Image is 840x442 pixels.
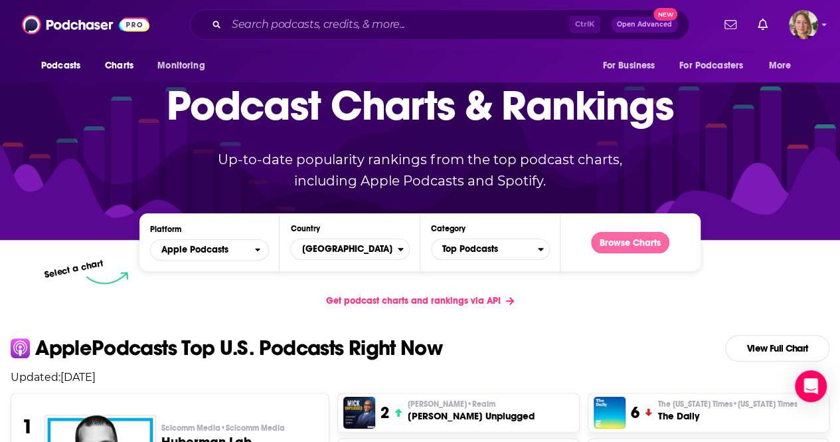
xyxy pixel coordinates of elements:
a: Charts [96,53,141,78]
img: The Daily [594,397,626,429]
button: open menu [593,53,671,78]
span: Charts [105,56,133,75]
p: The New York Times • New York Times [657,399,797,409]
h2: Platforms [150,239,269,261]
img: select arrow [86,272,128,284]
img: User Profile [789,10,818,39]
a: Show notifications dropdown [752,13,773,36]
div: Open Intercom Messenger [795,370,827,402]
p: Scicomm Media • Scicomm Media [161,423,319,433]
button: Show profile menu [789,10,818,39]
button: Countries [290,239,409,260]
span: Podcasts [41,56,80,75]
h3: 1 [22,415,33,439]
a: Show notifications dropdown [719,13,742,36]
h3: 2 [380,403,389,423]
span: • Scicomm Media [220,423,285,433]
h3: 6 [631,403,639,423]
span: New [653,8,677,21]
button: open menu [671,53,762,78]
h3: The Daily [657,409,797,423]
button: open menu [760,53,808,78]
span: Scicomm Media [161,423,285,433]
input: Search podcasts, credits, & more... [226,14,569,35]
a: [PERSON_NAME]•Realm[PERSON_NAME] Unplugged [408,399,535,423]
span: For Business [602,56,655,75]
button: Open AdvancedNew [611,17,678,33]
span: Logged in as AriFortierPr [789,10,818,39]
button: open menu [148,53,222,78]
span: More [769,56,792,75]
p: Mick Hunt • Realm [408,399,535,409]
span: Top Podcasts [432,238,538,261]
span: The [US_STATE] Times [657,399,797,409]
p: Select a chart [44,257,105,280]
img: apple Icon [11,338,30,358]
a: Get podcast charts and rankings via API [315,284,525,317]
button: open menu [150,239,269,261]
p: Apple Podcasts Top U.S. Podcasts Right Now [35,338,442,359]
span: Get podcast charts and rankings via API [326,295,501,306]
a: The [US_STATE] Times•[US_STATE] TimesThe Daily [657,399,797,423]
p: Up-to-date popularity rankings from the top podcast charts, including Apple Podcasts and Spotify. [192,149,649,191]
img: Mick Unplugged [343,397,375,429]
span: • [US_STATE] Times [732,399,797,409]
button: Categories [431,239,550,260]
button: open menu [32,53,98,78]
span: Open Advanced [617,21,672,28]
span: Apple Podcasts [161,245,228,255]
h3: [PERSON_NAME] Unplugged [408,409,535,423]
img: Podchaser - Follow, Share and Rate Podcasts [22,12,149,37]
span: [PERSON_NAME] [408,399,495,409]
span: For Podcasters [679,56,743,75]
span: • Realm [467,399,495,409]
span: [GEOGRAPHIC_DATA] [291,238,397,261]
span: Ctrl K [569,16,600,33]
button: Browse Charts [591,232,669,253]
p: Podcast Charts & Rankings [167,62,673,148]
a: View Full Chart [725,335,829,362]
span: Monitoring [157,56,205,75]
div: Search podcasts, credits, & more... [190,9,689,40]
